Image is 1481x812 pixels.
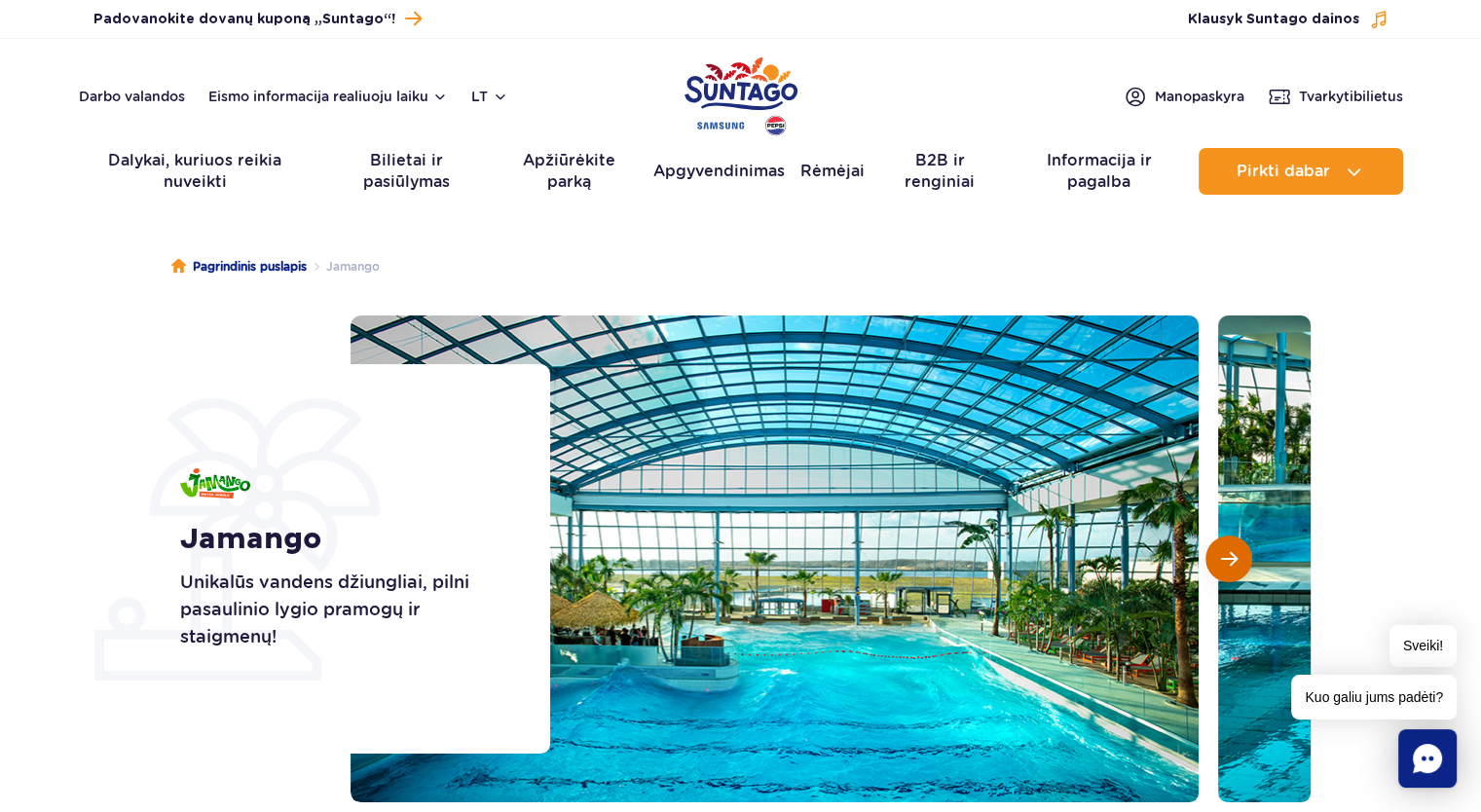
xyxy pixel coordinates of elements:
[180,468,250,498] img: Jamango
[652,148,784,195] a: Apgyvendinimas
[799,162,864,180] font: Rėmėjai
[93,13,395,26] font: Padovanokite dovanų kuponą „Suntago“!
[79,148,312,195] a: Dalykai, kuriuos reikia nuveikti
[1124,85,1244,108] a: Manopaskyra
[471,89,488,104] font: lt
[879,148,999,195] a: B2B ir renginiai
[1398,729,1457,788] div: Pokalbis
[1205,535,1252,582] button: Kita skaidrė
[471,87,508,106] button: lt
[108,151,281,191] font: Dalykai, kuriuos reikia nuveikti
[326,259,380,274] font: Jamango
[905,151,975,191] font: B2B ir renginiai
[1199,148,1403,195] button: Pirkti dabar
[193,259,307,274] font: Pagrindinis puslapis
[363,151,450,191] font: Bilietai ir pasiūlymas
[171,257,307,277] a: Pagrindinis puslapis
[523,151,615,191] font: Apžiūrėkite parką
[208,89,428,104] font: Eismo informacija realiuoju laiku
[93,6,422,32] a: Padovanokite dovanų kuponą „Suntago“!
[327,148,486,195] a: Bilietai ir pasiūlymas
[1299,89,1353,104] font: Tvarkyti
[79,89,185,104] font: Darbo valandos
[1188,13,1359,26] font: Klausyk Suntago dainos
[1047,151,1152,191] font: Informacija ir pagalba
[501,148,638,195] a: Apžiūrėkite parką
[1268,85,1403,108] a: Tvarkytibilietus
[208,89,448,104] button: Eismo informacija realiuoju laiku
[799,148,864,195] a: Rėmėjai
[1188,10,1388,29] button: Klausyk Suntago dainos
[1192,89,1244,104] font: paskyra
[180,572,469,646] font: Unikalūs vandens džiungliai, pilni pasaulinio lygio pramogų ir staigmenų!
[685,49,797,138] a: Lenkijos parkas
[1155,89,1192,104] font: Mano
[652,162,784,180] font: Apgyvendinimas
[1353,89,1403,104] font: bilietus
[1403,638,1443,653] font: Sveiki!
[180,521,321,557] font: Jamango
[1016,148,1183,195] a: Informacija ir pagalba
[79,87,185,106] a: Darbo valandos
[1305,689,1443,705] font: Kuo galiu jums padėti?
